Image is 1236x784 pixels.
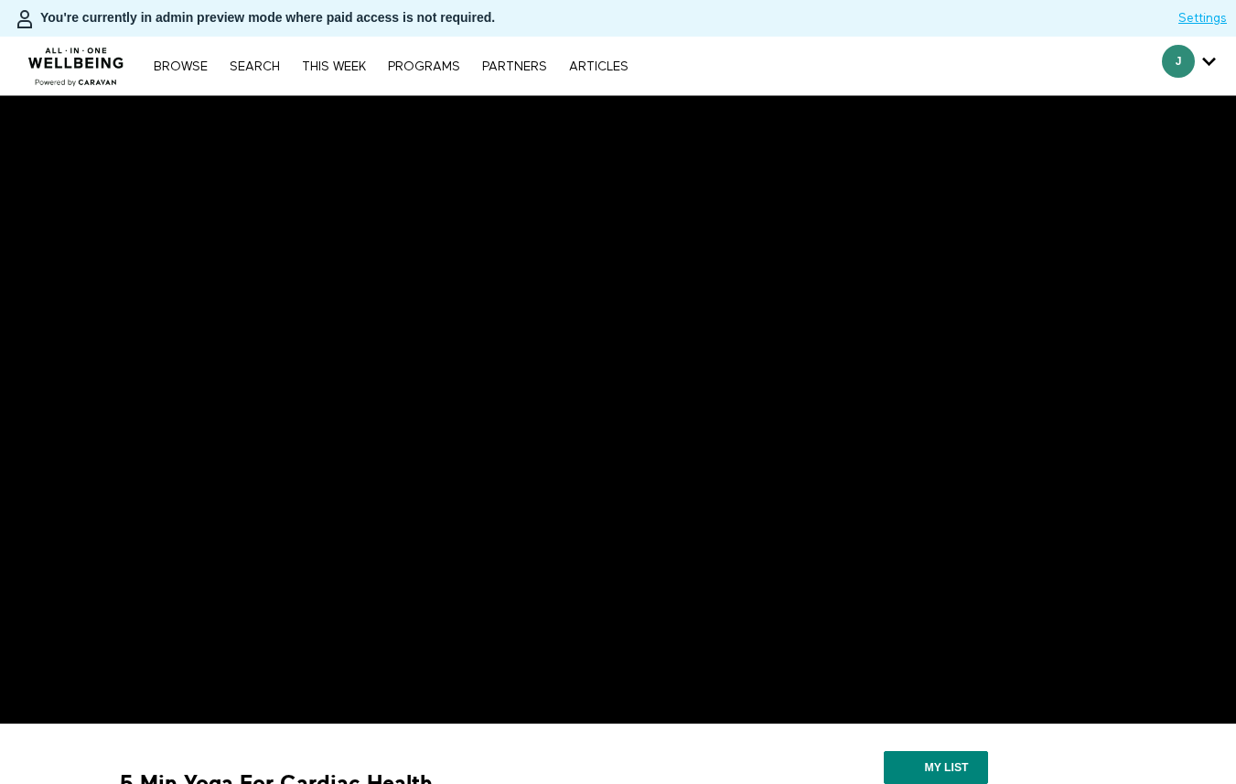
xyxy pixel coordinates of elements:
img: person-bdfc0eaa9744423c596e6e1c01710c89950b1dff7c83b5d61d716cfd8139584f.svg [14,8,36,30]
button: My list [884,751,987,784]
a: Search [220,60,289,73]
a: PARTNERS [473,60,556,73]
div: Secondary [1148,37,1230,95]
a: Settings [1178,9,1227,27]
a: Browse [145,60,217,73]
a: PROGRAMS [379,60,469,73]
img: CARAVAN [21,34,132,89]
a: ARTICLES [560,60,638,73]
nav: Primary [145,57,637,75]
a: THIS WEEK [293,60,375,73]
